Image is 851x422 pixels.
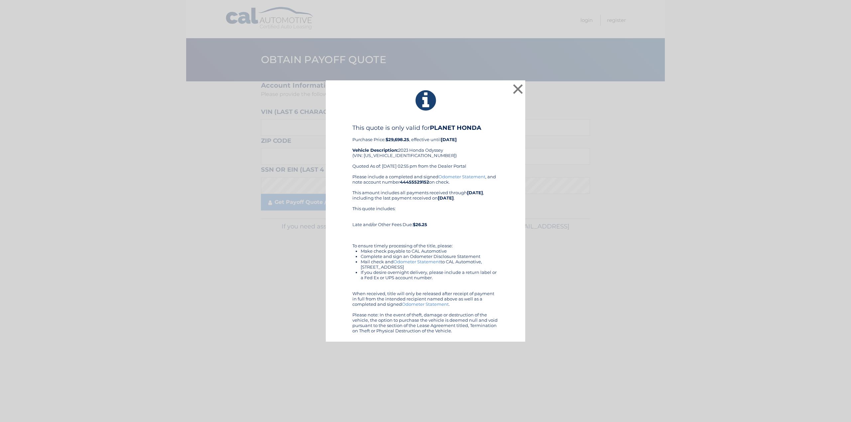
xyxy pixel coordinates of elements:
[400,179,429,185] b: 44455529152
[430,124,481,131] b: PLANET HONDA
[361,248,499,254] li: Make check payable to CAL Automotive
[511,82,525,96] button: ×
[441,137,457,142] b: [DATE]
[352,174,499,333] div: Please include a completed and signed , and note account number on check. This amount includes al...
[361,259,499,270] li: Mail check and to CAL Automotive, [STREET_ADDRESS]
[352,206,499,227] div: This quote includes: Late and/or Other Fees Due:
[352,124,499,131] h4: This quote is only valid for
[361,270,499,280] li: If you desire overnight delivery, please include a return label or a Fed Ex or UPS account number.
[361,254,499,259] li: Complete and sign an Odometer Disclosure Statement
[386,137,409,142] b: $29,698.25
[352,147,398,153] strong: Vehicle Description:
[352,124,499,174] div: Purchase Price: , effective until 2023 Honda Odyssey (VIN: [US_VEHICLE_IDENTIFICATION_NUMBER]) Qu...
[394,259,440,264] a: Odometer Statement
[438,195,454,201] b: [DATE]
[413,222,427,227] b: $26.25
[467,190,483,195] b: [DATE]
[438,174,485,179] a: Odometer Statement
[402,301,449,307] a: Odometer Statement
